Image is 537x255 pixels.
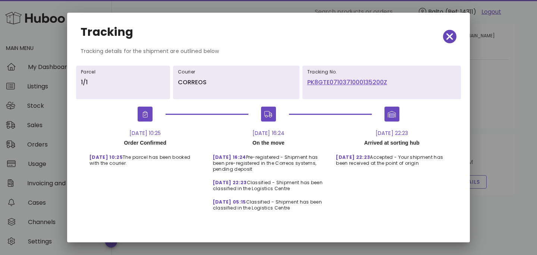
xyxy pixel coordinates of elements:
[81,69,165,75] h6: Parcel
[307,78,456,87] a: PK8GTE0710371000135200Z
[207,148,330,174] div: Pre-registered - Shipment has been pre-registered in the Correos systems, pending deposit
[307,69,456,75] h6: Tracking No.
[84,129,207,137] div: [DATE] 10:25
[330,148,453,168] div: Accepted - Your shipment has been received at the point of origin
[207,193,330,212] div: Classified - Shipment has been classified in the Logistics Centre
[207,129,330,137] div: [DATE] 16:24
[84,137,207,148] div: Order Confirmed
[213,199,246,205] span: [DATE] 05:15
[336,154,370,160] span: [DATE] 22:23
[207,174,330,193] div: Classified - Shipment has been classified in the Logistics Centre
[178,69,295,75] h6: Courier
[89,154,123,160] span: [DATE] 10:25
[81,26,133,38] h2: Tracking
[213,179,247,186] span: [DATE] 22:23
[84,148,207,168] div: The parcel has been booked with the courier.
[213,154,246,160] span: [DATE] 16:24
[178,78,295,87] p: CORREOS
[81,78,165,87] p: 1/1
[330,137,453,148] div: Arrived at sorting hub
[207,137,330,148] div: On the move
[330,129,453,137] div: [DATE] 22:23
[75,47,462,61] div: Tracking details for the shipment are outlined below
